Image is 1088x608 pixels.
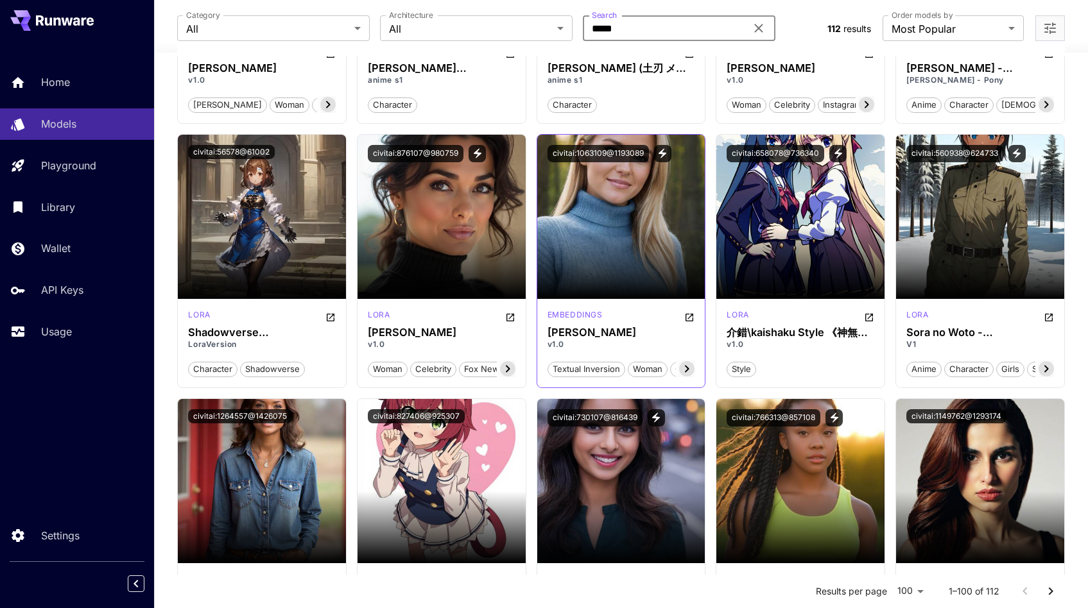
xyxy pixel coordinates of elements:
[389,21,552,37] span: All
[368,326,515,339] div: Aishah Hasnie Flux
[906,62,1054,74] div: Aisha Hart - Boushoku no Berserk / Berserk of Gluttony 1.5/Pony
[368,309,390,321] p: lora
[548,409,643,426] button: civitai:730107@816439
[548,96,597,113] button: character
[368,309,390,325] div: FLUX.1 D
[906,309,928,325] div: SD 1.5
[368,99,417,112] span: character
[548,360,625,377] button: textual inversion
[186,10,220,21] label: Category
[727,339,874,350] p: v1.0
[368,62,515,74] h3: [PERSON_NAME] ([PERSON_NAME]) - Magilumiere Magical Girls Inc. (Kabushikigaisha Magi-Lumière) (株式...
[827,23,841,34] span: 112
[1044,309,1054,325] button: Open in CivitAI
[313,99,352,112] span: actress
[188,573,210,585] p: lora
[944,96,994,113] button: character
[137,572,154,595] div: Collapse sidebar
[410,360,456,377] button: celebrity
[188,573,210,589] div: FLUX.1 D
[548,309,603,325] div: SD 1.5
[548,62,695,74] h3: [PERSON_NAME] (土刃 メイ) - Magilumiere Magical Girls Inc. (Kabushikigaisha Magi-Lumière) (株式会社マジルミエ)
[892,582,928,600] div: 100
[41,116,76,131] p: Models
[188,62,336,74] h3: [PERSON_NAME]
[368,96,417,113] button: character
[188,62,336,74] div: Aisha Tyler
[727,145,824,162] button: civitai:658078@736340
[727,409,820,426] button: civitai:766313@857108
[684,573,695,589] button: Open in CivitAI
[818,96,890,113] button: instagram babe
[460,363,546,376] span: fox news reporter
[368,339,515,350] p: v1.0
[188,409,292,423] button: civitai:1264557@1426075
[906,339,1054,350] p: V1
[997,363,1024,376] span: girls
[188,326,336,339] div: Shadowverse Maisha Laforge
[548,145,649,162] button: civitai:1063109@1193089
[592,10,617,21] label: Search
[548,62,695,74] div: Mei Tsuchiba (土刃 メイ) - Magilumiere Magical Girls Inc. (Kabushikigaisha Magi-Lumière) (株式会社マジルミエ)
[906,573,928,589] div: FLUX.1 D
[368,360,408,377] button: woman
[727,99,766,112] span: woman
[727,363,756,376] span: style
[671,363,716,376] span: celebrity
[548,309,603,321] p: embeddings
[188,326,336,339] h3: Shadowverse [PERSON_NAME]
[368,573,390,589] div: FLUX.1 D
[906,326,1054,339] h3: Sora no Woto - [PERSON_NAME]
[411,363,456,376] span: celebrity
[892,10,953,21] label: Order models by
[368,573,390,585] p: lora
[368,74,515,86] p: anime s1
[829,145,847,162] button: View trigger words
[906,573,928,585] p: lora
[505,309,515,325] button: Open in CivitAI
[906,409,1006,423] button: civitai:1149762@1293174
[41,199,75,215] p: Library
[548,99,596,112] span: character
[906,145,1003,162] button: civitai:560938@624733
[727,326,874,339] div: 介錯\kaishaku Style 《神無月の巫女》《京四郎と永遠の空》
[654,145,671,162] button: View trigger words
[189,363,237,376] span: character
[270,99,309,112] span: woman
[270,96,309,113] button: woman
[1008,145,1026,162] button: View trigger words
[727,360,756,377] button: style
[389,10,433,21] label: Architecture
[41,528,80,543] p: Settings
[727,62,874,74] h3: [PERSON_NAME]
[1044,573,1054,589] button: Open in CivitAI
[907,99,941,112] span: anime
[996,360,1024,377] button: girls
[368,326,515,339] h3: [PERSON_NAME]
[41,324,72,339] p: Usage
[325,309,336,325] button: Open in CivitAI
[684,309,695,325] button: Open in CivitAI
[368,409,465,423] button: civitai:827406@925307
[548,74,695,86] p: anime s1
[186,21,349,37] span: All
[368,145,463,162] button: civitai:876107@980759
[548,573,569,585] p: lora
[189,99,266,112] span: [PERSON_NAME]
[906,62,1054,74] h3: [PERSON_NAME] - Boushoku no Berserk / Berserk of Gluttony 1.5/Pony
[41,282,83,298] p: API Keys
[368,62,515,74] div: Akane Makino (槇野 あかね) - Magilumiere Magical Girls Inc. (Kabushikigaisha Magi-Lumière) (株式会社マジルミエ)
[727,62,874,74] div: Aishah Sofey
[727,309,748,321] p: lora
[469,145,486,162] button: View trigger words
[818,99,889,112] span: instagram babe
[892,21,1003,37] span: Most Popular
[188,309,210,325] div: SD 1.5
[188,96,267,113] button: [PERSON_NAME]
[727,309,748,325] div: SD 1.5
[241,363,304,376] span: shadowverse
[770,99,815,112] span: celebrity
[907,363,941,376] span: anime
[906,74,1054,86] p: [PERSON_NAME] - Pony
[648,409,665,426] button: View trigger words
